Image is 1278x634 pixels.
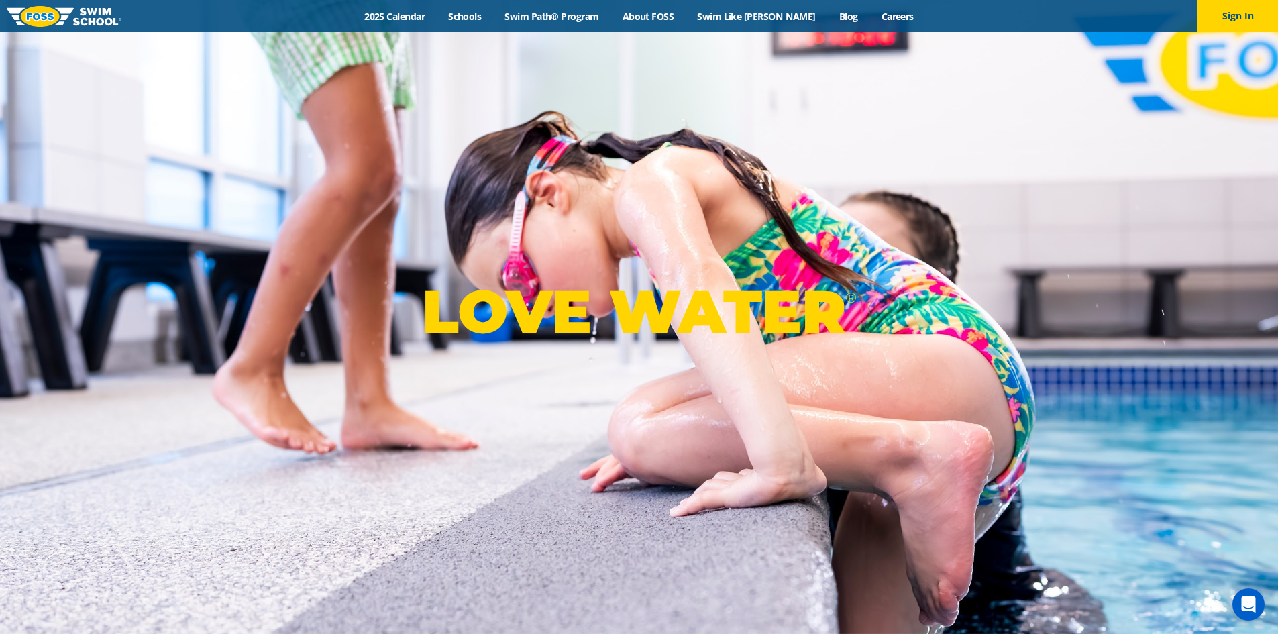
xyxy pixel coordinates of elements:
a: Swim Like [PERSON_NAME] [686,10,828,23]
img: FOSS Swim School Logo [7,6,121,27]
a: Careers [869,10,925,23]
div: Open Intercom Messenger [1232,588,1265,621]
a: Blog [827,10,869,23]
a: 2025 Calendar [353,10,437,23]
p: LOVE WATER [422,276,856,348]
a: Schools [437,10,493,23]
a: About FOSS [610,10,686,23]
a: Swim Path® Program [493,10,610,23]
sup: ® [845,289,856,306]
